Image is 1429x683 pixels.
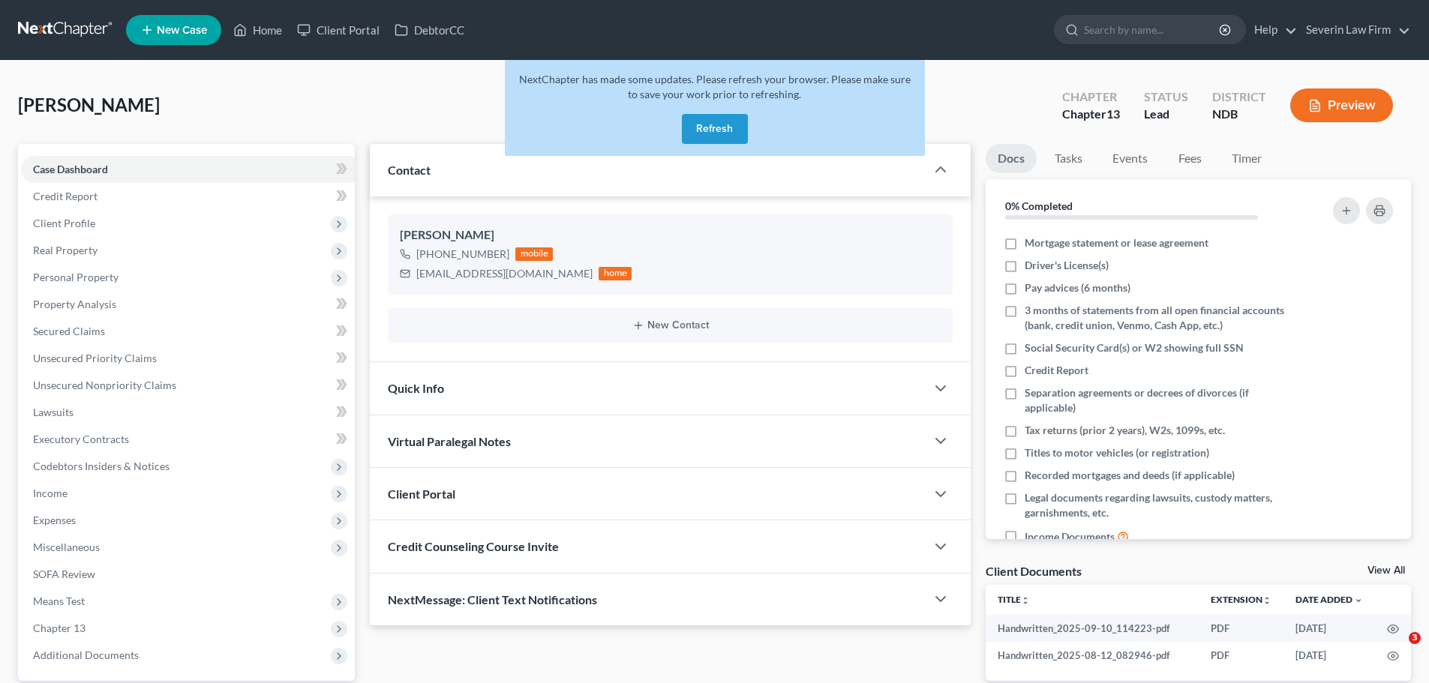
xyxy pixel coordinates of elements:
a: Timer [1220,144,1274,173]
span: Recorded mortgages and deeds (if applicable) [1025,468,1235,483]
div: mobile [515,247,553,261]
a: Unsecured Nonpriority Claims [21,372,355,399]
span: Miscellaneous [33,541,100,553]
a: Extensionunfold_more [1211,594,1271,605]
span: Credit Counseling Course Invite [388,539,559,553]
i: unfold_more [1262,596,1271,605]
span: Credit Report [1025,363,1088,378]
input: Search by name... [1084,16,1221,43]
span: Income Documents [1025,529,1115,544]
span: Client Portal [388,487,455,501]
a: Severin Law Firm [1298,16,1410,43]
span: Unsecured Nonpriority Claims [33,379,176,391]
td: [DATE] [1283,642,1375,669]
a: Docs [986,144,1037,173]
span: Contact [388,163,431,177]
span: Client Profile [33,217,95,229]
span: Property Analysis [33,298,116,310]
span: 3 [1409,632,1421,644]
span: Codebtors Insiders & Notices [33,460,170,472]
i: expand_more [1354,596,1363,605]
span: Real Property [33,244,98,256]
span: Separation agreements or decrees of divorces (if applicable) [1025,385,1292,415]
span: Credit Report [33,190,98,202]
iframe: Intercom live chat [1378,632,1414,668]
a: Help [1247,16,1297,43]
div: NDB [1212,106,1266,123]
span: Expenses [33,514,76,526]
div: Status [1144,88,1188,106]
span: Driver's License(s) [1025,258,1109,273]
span: NextChapter has made some updates. Please refresh your browser. Please make sure to save your wor... [519,73,911,100]
strong: 0% Completed [1005,199,1073,212]
span: Executory Contracts [33,433,129,445]
span: Secured Claims [33,325,105,337]
a: Unsecured Priority Claims [21,345,355,372]
span: Case Dashboard [33,163,108,175]
button: New Contact [400,319,941,331]
div: home [599,267,632,280]
span: Legal documents regarding lawsuits, custody matters, garnishments, etc. [1025,490,1292,520]
div: Client Documents [986,563,1082,579]
td: PDF [1199,615,1283,642]
button: Preview [1290,88,1393,122]
span: Pay advices (6 months) [1025,280,1130,295]
td: Handwritten_2025-08-12_082946-pdf [986,642,1199,669]
span: Additional Documents [33,649,139,661]
span: Social Security Card(s) or W2 showing full SSN [1025,340,1244,355]
span: SOFA Review [33,568,95,580]
div: [PHONE_NUMBER] [416,247,509,262]
a: Secured Claims [21,318,355,345]
a: DebtorCC [387,16,472,43]
a: Lawsuits [21,399,355,426]
a: Titleunfold_more [998,594,1030,605]
span: Means Test [33,595,85,607]
a: Date Added expand_more [1295,594,1363,605]
td: Handwritten_2025-09-10_114223-pdf [986,615,1199,642]
a: Home [226,16,290,43]
i: unfold_more [1021,596,1030,605]
span: Tax returns (prior 2 years), W2s, 1099s, etc. [1025,423,1225,438]
span: NextMessage: Client Text Notifications [388,592,597,607]
span: [PERSON_NAME] [18,94,160,115]
a: View All [1367,565,1405,576]
a: Fees [1166,144,1214,173]
td: PDF [1199,642,1283,669]
a: Client Portal [290,16,387,43]
span: Personal Property [33,271,119,283]
span: New Case [157,25,207,36]
a: Events [1100,144,1160,173]
div: Chapter [1062,106,1120,123]
span: Income [33,487,68,499]
span: Virtual Paralegal Notes [388,434,511,448]
div: [EMAIL_ADDRESS][DOMAIN_NAME] [416,266,593,281]
button: Refresh [682,114,748,144]
div: Lead [1144,106,1188,123]
div: [PERSON_NAME] [400,226,941,244]
a: Executory Contracts [21,426,355,453]
div: District [1212,88,1266,106]
span: Chapter 13 [33,622,86,634]
span: Quick Info [388,381,444,395]
span: Mortgage statement or lease agreement [1025,235,1208,250]
a: Tasks [1043,144,1094,173]
a: Property Analysis [21,291,355,318]
span: Titles to motor vehicles (or registration) [1025,445,1209,460]
a: Case Dashboard [21,156,355,183]
div: Chapter [1062,88,1120,106]
a: Credit Report [21,183,355,210]
a: SOFA Review [21,561,355,588]
span: Unsecured Priority Claims [33,352,157,364]
span: 13 [1106,106,1120,121]
td: [DATE] [1283,615,1375,642]
span: 3 months of statements from all open financial accounts (bank, credit union, Venmo, Cash App, etc.) [1025,303,1292,333]
span: Lawsuits [33,406,74,418]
